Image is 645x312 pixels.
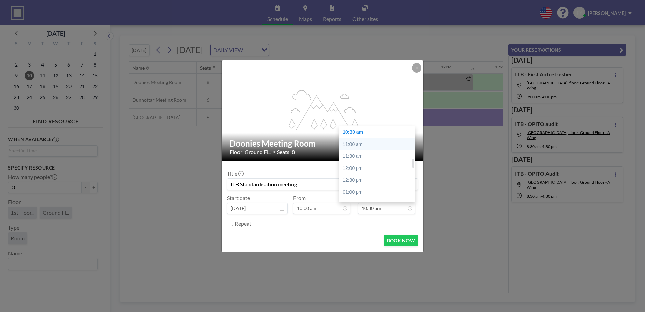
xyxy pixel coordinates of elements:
span: • [273,149,275,154]
div: 12:30 pm [339,174,418,186]
div: 12:00 pm [339,162,418,175]
g: flex-grow: 1.2; [283,89,363,130]
span: Floor: Ground Fl... [230,149,271,155]
div: 11:30 am [339,150,418,162]
h2: Doonies Meeting Room [230,138,416,149]
div: 01:00 pm [339,186,418,199]
button: BOOK NOW [384,235,418,246]
div: 11:00 am [339,138,418,151]
span: Seats: 8 [277,149,295,155]
div: 01:30 pm [339,199,418,211]
label: Repeat [235,220,251,227]
div: 10:30 am [339,126,418,138]
label: From [293,194,306,201]
label: Title [227,170,243,177]
span: - [353,197,355,212]
label: Start date [227,194,250,201]
input: Frances's reservation [227,179,418,190]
